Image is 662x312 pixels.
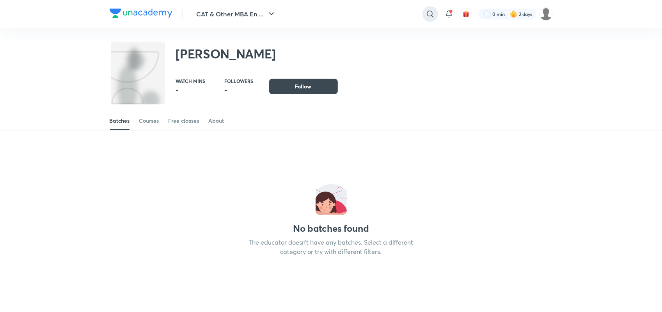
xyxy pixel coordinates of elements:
[460,8,472,20] button: avatar
[225,79,254,83] p: Followers
[110,111,130,130] a: Batches
[209,117,224,125] div: About
[463,11,470,18] img: avatar
[540,7,553,21] img: Coolm
[176,79,206,83] p: Watch mins
[110,9,172,18] img: Company Logo
[510,10,518,18] img: streak
[243,222,419,234] h3: No batches found
[192,6,281,22] button: CAT & Other MBA En ...
[209,111,224,130] a: About
[225,85,254,94] p: -
[111,44,165,97] img: class
[295,83,312,90] span: Follow
[110,9,172,20] a: Company Logo
[169,111,199,130] a: Free classes
[176,46,276,62] h2: [PERSON_NAME]
[139,117,159,125] div: Courses
[139,111,159,130] a: Courses
[243,238,419,256] p: The educator doesn’t have any batches. Select a different category or try with different filters.
[176,85,206,94] p: -
[269,79,338,94] button: Follow
[169,117,199,125] div: Free classes
[110,117,130,125] div: Batches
